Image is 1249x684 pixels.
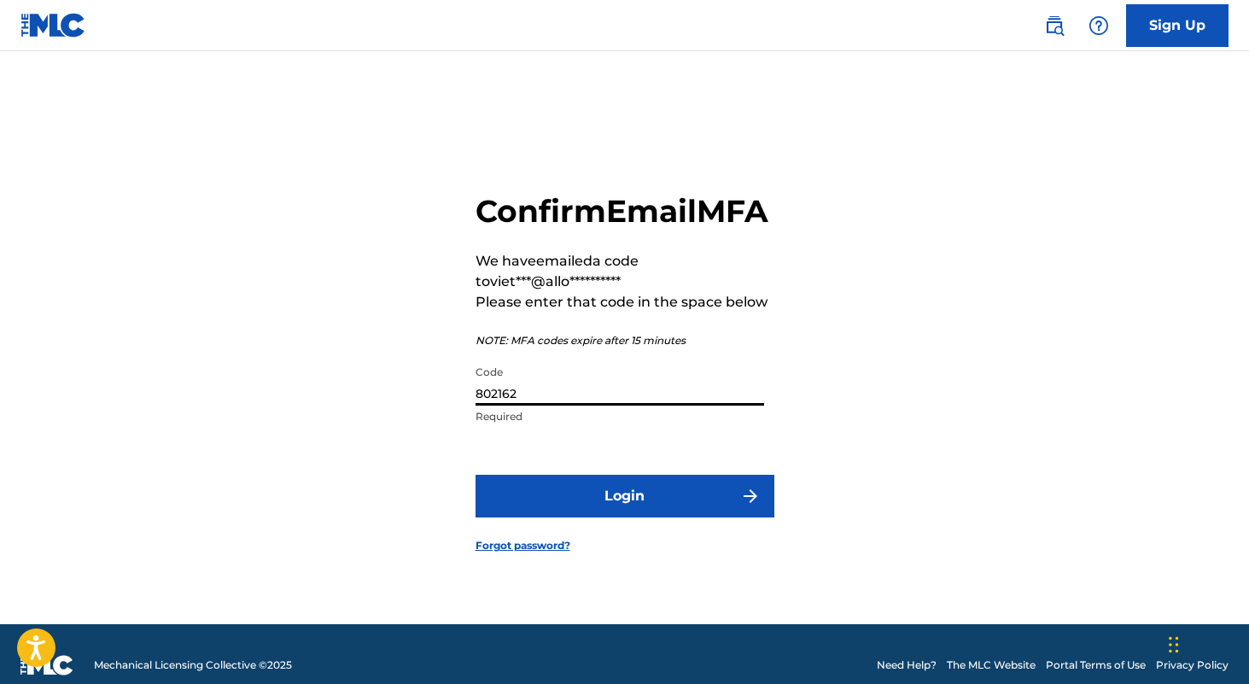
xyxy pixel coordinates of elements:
[476,333,774,348] p: NOTE: MFA codes expire after 15 minutes
[476,475,774,517] button: Login
[1088,15,1109,36] img: help
[1126,4,1229,47] a: Sign Up
[947,658,1036,673] a: The MLC Website
[476,409,764,424] p: Required
[1164,602,1249,684] iframe: Chat Widget
[1046,658,1146,673] a: Portal Terms of Use
[20,655,73,675] img: logo
[1169,619,1179,670] div: Drag
[1044,15,1065,36] img: search
[1037,9,1071,43] a: Public Search
[877,658,937,673] a: Need Help?
[476,538,570,553] a: Forgot password?
[94,658,292,673] span: Mechanical Licensing Collective © 2025
[740,486,761,506] img: f7272a7cc735f4ea7f67.svg
[1082,9,1116,43] div: Help
[476,192,774,231] h2: Confirm Email MFA
[476,292,774,313] p: Please enter that code in the space below
[20,13,86,38] img: MLC Logo
[1156,658,1229,673] a: Privacy Policy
